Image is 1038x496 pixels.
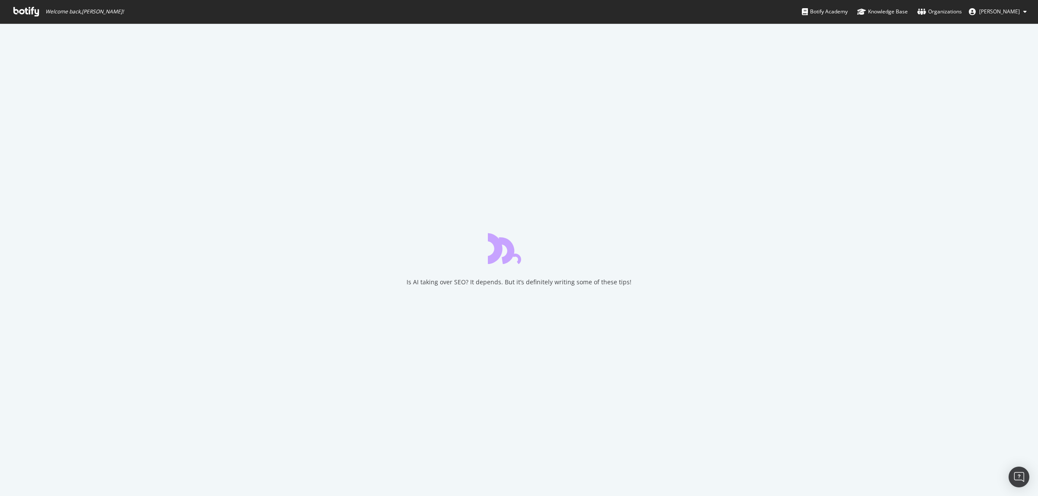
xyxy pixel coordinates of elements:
div: Botify Academy [802,7,848,16]
div: Open Intercom Messenger [1009,467,1029,487]
span: Welcome back, [PERSON_NAME] ! [45,8,124,15]
button: [PERSON_NAME] [962,5,1034,19]
div: Knowledge Base [857,7,908,16]
div: animation [488,233,550,264]
div: Organizations [917,7,962,16]
div: Is AI taking over SEO? It depends. But it’s definitely writing some of these tips! [407,278,631,286]
span: Matt Smiles [979,8,1020,15]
